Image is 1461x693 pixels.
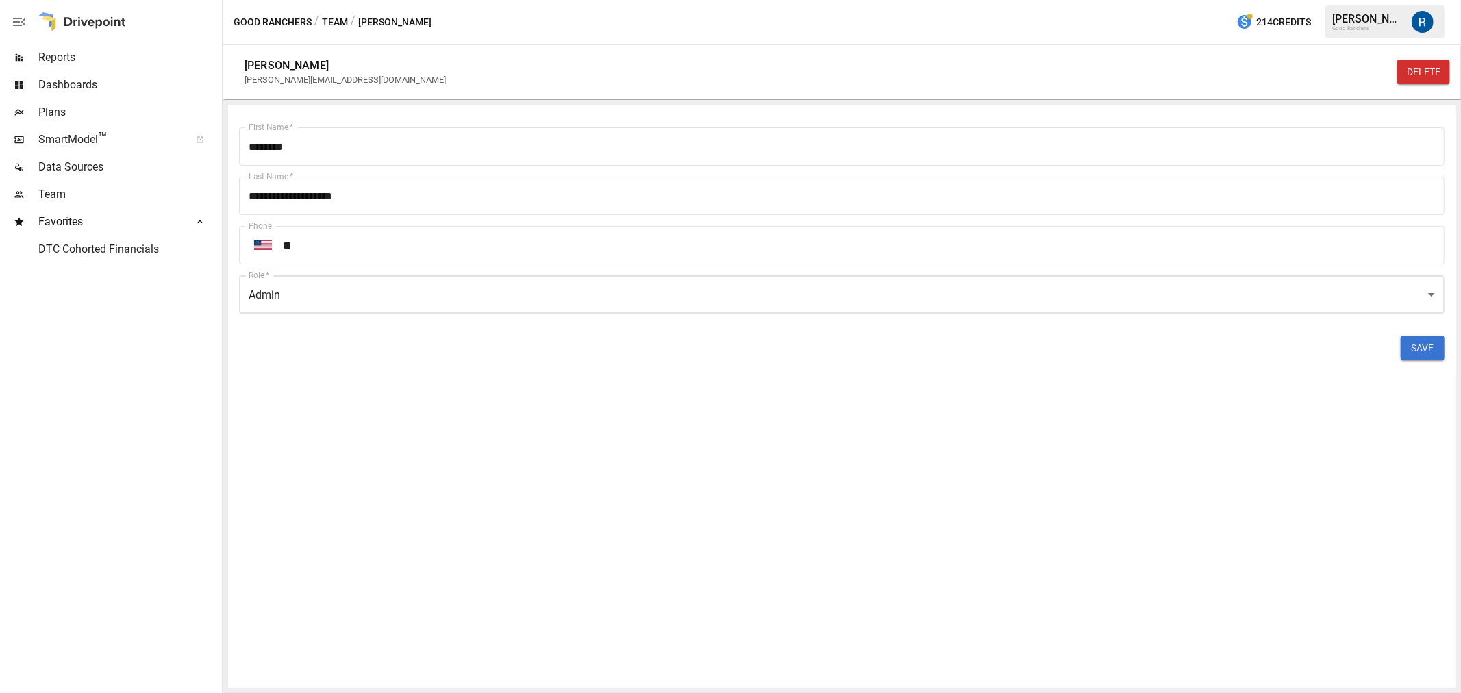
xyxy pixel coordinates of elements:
span: 214 Credits [1256,14,1311,31]
div: Good Ranchers [1332,25,1403,32]
span: SmartModel [38,131,181,148]
div: Admin [239,275,1445,314]
button: Open flags menu [249,231,277,260]
button: Roman Romero [1403,3,1442,41]
span: ™ [98,129,108,147]
button: DELETE [1397,60,1450,84]
span: Team [38,186,219,203]
label: Role [249,269,270,281]
span: Favorites [38,214,181,230]
span: Reports [38,49,219,66]
span: Plans [38,104,219,121]
img: United States [254,240,272,250]
button: SAVE [1401,336,1445,360]
label: Phone [249,220,272,231]
span: Dashboards [38,77,219,93]
div: / [351,14,355,31]
div: / [314,14,319,31]
span: Data Sources [38,159,219,175]
span: DTC Cohorted Financials [38,241,219,257]
div: [PERSON_NAME][EMAIL_ADDRESS][DOMAIN_NAME] [245,75,446,85]
div: [PERSON_NAME] [1332,12,1403,25]
button: Good Ranchers [234,14,312,31]
button: 214Credits [1231,10,1316,35]
img: Roman Romero [1412,11,1434,33]
label: Last Name [249,171,293,182]
button: Team [322,14,348,31]
label: First Name [249,121,293,133]
div: [PERSON_NAME] [245,59,329,72]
